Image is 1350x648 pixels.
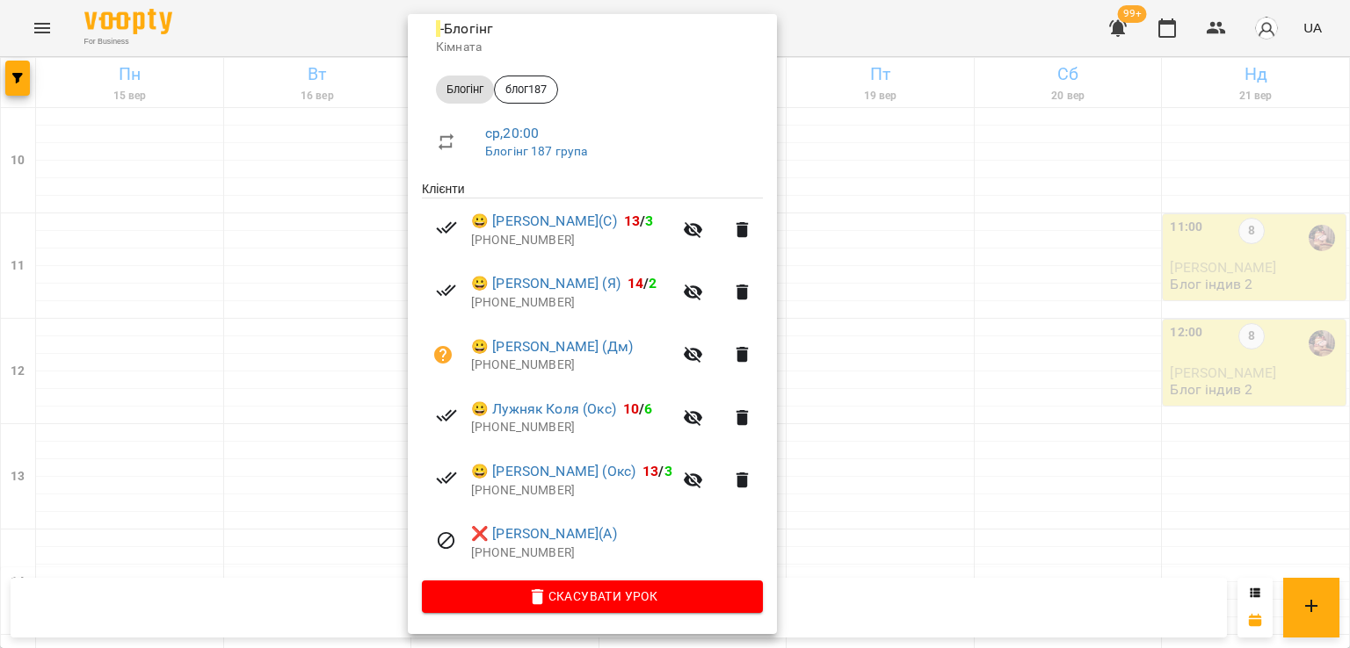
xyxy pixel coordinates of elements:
button: Візит ще не сплачено. Додати оплату? [422,334,464,376]
ul: Клієнти [422,180,763,580]
svg: Візит сплачено [436,217,457,238]
b: / [628,275,657,292]
a: 😀 [PERSON_NAME] (Дм) [471,336,633,357]
span: - Блогінг [436,20,497,37]
a: ❌ [PERSON_NAME](А) [471,523,617,544]
a: Блогінг 187 група [485,144,588,158]
span: Скасувати Урок [436,586,749,607]
a: ср , 20:00 [485,125,539,141]
a: 😀 Лужняк Коля (Окс) [471,399,616,420]
span: 14 [628,275,643,292]
p: [PHONE_NUMBER] [471,482,672,500]
p: Кімната [436,39,749,56]
p: [PHONE_NUMBER] [471,419,672,436]
a: 😀 [PERSON_NAME](С) [471,211,617,232]
svg: Візит сплачено [436,405,457,426]
button: Скасувати Урок [422,580,763,612]
b: / [624,212,654,229]
span: 13 [642,463,658,479]
span: 10 [623,400,639,417]
span: 3 [664,463,672,479]
p: [PHONE_NUMBER] [471,356,672,374]
span: блог187 [495,82,557,97]
b: / [623,400,653,417]
span: 3 [645,212,653,229]
p: [PHONE_NUMBER] [471,232,672,249]
span: 2 [649,275,657,292]
span: 6 [644,400,652,417]
span: 13 [624,212,640,229]
a: 😀 [PERSON_NAME] (Я) [471,273,621,294]
span: Блогінг [436,82,494,97]
div: блог187 [494,76,558,104]
a: 😀 [PERSON_NAME] (Окс) [471,461,635,482]
b: / [642,463,672,479]
svg: Візит сплачено [436,280,457,301]
svg: Візит скасовано [436,530,457,551]
p: [PHONE_NUMBER] [471,294,672,312]
p: [PHONE_NUMBER] [471,544,763,562]
svg: Візит сплачено [436,467,457,488]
